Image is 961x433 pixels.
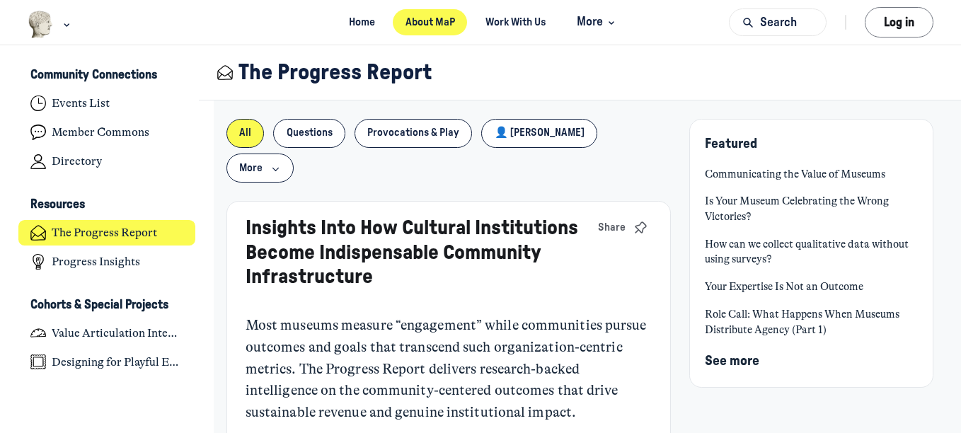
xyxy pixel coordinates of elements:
button: More [565,9,625,35]
h4: Events List [52,96,110,110]
span: Questions [287,127,333,138]
a: Is Your Museum Celebrating the Wrong Victories? [705,194,917,224]
span: More [577,13,618,32]
a: Progress Insights [18,249,196,275]
a: Designing for Playful Engagement [18,349,196,375]
h3: Community Connections [30,68,157,83]
h3: Resources [30,197,85,212]
button: Cohorts & Special ProjectsCollapse space [18,293,196,317]
button: Provocations & Play [355,119,473,148]
button: All [226,119,265,148]
a: Events List [18,91,196,117]
a: How can we collect qualitative data without using surveys? [705,237,917,267]
button: Community ConnectionsCollapse space [18,64,196,88]
span: 👤 [PERSON_NAME] [495,127,585,138]
span: Featured [705,137,757,151]
a: Member Commons [18,120,196,146]
a: Work With Us [473,9,559,35]
h4: Member Commons [52,125,149,139]
button: Museums as Progress logo [28,9,74,40]
button: ResourcesCollapse space [18,193,196,217]
h4: Directory [52,154,102,168]
span: Provocations & Play [367,127,459,138]
a: Communicating the Value of Museums [705,167,917,183]
h4: Progress Insights [52,255,140,269]
a: About MaP [393,9,467,35]
h1: The Progress Report [238,59,432,86]
a: The Progress Report [18,220,196,246]
span: More [239,161,281,176]
a: Role Call: What Happens When Museums Distribute Agency (Part 1) [705,307,917,337]
button: Share [595,216,629,238]
button: Questions [273,119,345,148]
a: Home [336,9,387,35]
a: Value Articulation Intensive (Cultural Leadership Lab) [18,320,196,346]
span: Share [598,220,626,236]
h4: The Progress Report [52,226,157,240]
header: Page Header [199,45,961,100]
img: Museums as Progress logo [28,11,54,38]
p: Most museums measure “engagement” while communities pursue outcomes and goals that transcend such... [246,315,652,424]
button: Log in [865,7,933,37]
button: More [226,154,294,183]
button: 👤 [PERSON_NAME] [481,119,597,148]
a: Insights Into How Cultural Institutions Become Indispensable Community Infrastructure [246,218,578,287]
h3: Cohorts & Special Projects [30,298,168,313]
span: All [239,127,251,138]
h4: Designing for Playful Engagement [52,355,183,369]
h4: Value Articulation Intensive (Cultural Leadership Lab) [52,326,183,340]
a: Directory [18,149,196,175]
button: See more [705,350,759,372]
a: Your Expertise Is Not an Outcome [705,279,917,295]
span: See more [705,354,759,368]
button: Search [729,8,827,36]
